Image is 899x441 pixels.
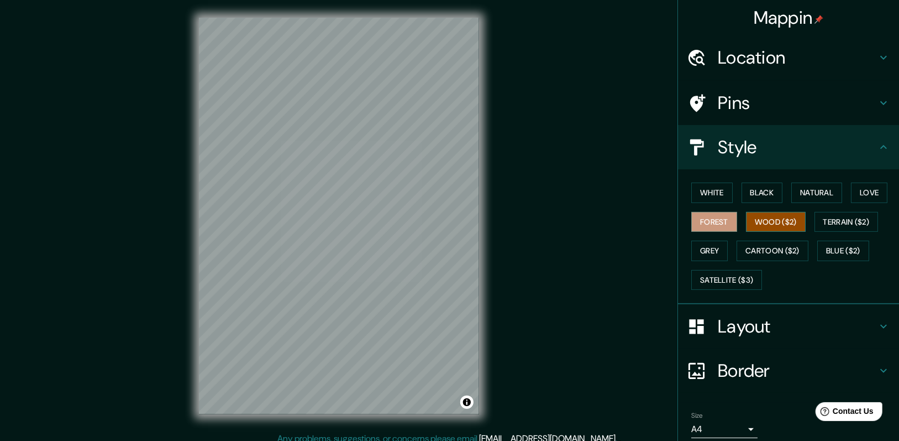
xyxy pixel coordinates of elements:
div: Border [678,349,899,393]
h4: Location [718,46,877,69]
img: pin-icon.png [814,15,823,24]
button: Cartoon ($2) [737,241,808,261]
h4: Layout [718,315,877,338]
div: Layout [678,304,899,349]
button: Satellite ($3) [691,270,762,290]
button: Grey [691,241,728,261]
button: White [691,183,733,203]
canvas: Map [199,18,479,414]
button: Love [851,183,887,203]
button: Forest [691,212,737,232]
h4: Mappin [754,7,824,29]
button: Black [742,183,783,203]
button: Natural [791,183,842,203]
label: Size [691,411,703,421]
div: Location [678,35,899,80]
button: Terrain ($2) [814,212,879,232]
iframe: Help widget launcher [801,398,887,429]
div: A4 [691,421,758,438]
button: Toggle attribution [460,396,474,409]
div: Style [678,125,899,169]
h4: Border [718,360,877,382]
button: Blue ($2) [817,241,869,261]
h4: Pins [718,92,877,114]
div: Pins [678,81,899,125]
button: Wood ($2) [746,212,806,232]
h4: Style [718,136,877,158]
